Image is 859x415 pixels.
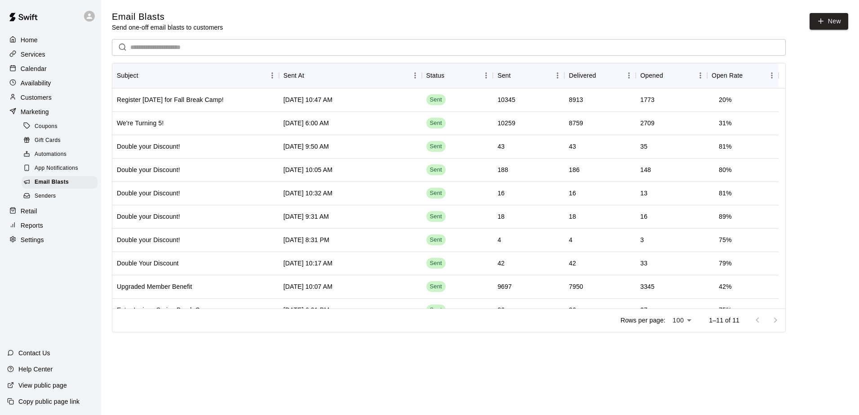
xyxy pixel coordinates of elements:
span: Sent [426,306,446,314]
div: 9697 [497,282,512,291]
div: Apr 30 2025, 10:05 AM [283,165,332,174]
div: 27 [640,305,647,314]
span: Sent [426,96,446,104]
button: Menu [694,69,707,82]
span: Email Blasts [35,178,69,187]
button: Sort [138,69,151,82]
p: Marketing [21,107,49,116]
div: Apr 30 2025, 9:50 AM [283,142,329,151]
p: Availability [21,79,51,88]
button: Sort [444,69,457,82]
a: Services [7,48,94,61]
button: Menu [765,69,779,82]
div: Open Rate [707,63,779,88]
div: Customers [7,91,94,104]
span: Sent [426,166,446,174]
td: 75 % [712,228,739,252]
div: We're Turning 5! [117,119,164,128]
div: Sep 5 2025, 10:47 AM [283,95,332,104]
a: Calendar [7,62,94,75]
div: Senders [22,190,97,203]
p: Send one-off email blasts to customers [112,23,223,32]
p: Customers [21,93,52,102]
td: 89 % [712,205,739,229]
div: 10345 [497,95,515,104]
a: Settings [7,233,94,247]
td: 31 % [712,111,739,135]
span: Sent [426,236,446,244]
p: Reports [21,221,43,230]
div: Upgraded Member Benefit [117,282,192,291]
button: Sort [743,69,755,82]
div: Sent At [283,63,304,88]
div: 42 [569,259,576,268]
div: Double your Discount! [117,142,180,151]
div: 18 [497,212,505,221]
div: 13 [640,189,647,198]
button: Menu [551,69,564,82]
p: View public page [18,381,67,390]
a: Marketing [7,105,94,119]
div: Reports [7,219,94,232]
div: Opened [640,63,663,88]
p: Services [21,50,45,59]
div: 10259 [497,119,515,128]
span: Gift Cards [35,136,61,145]
span: Sent [426,189,446,198]
div: 4 [569,235,572,244]
span: Coupons [35,122,58,131]
div: 36 [569,305,576,314]
a: Email Blasts [22,176,101,190]
td: 80 % [712,158,739,182]
div: Double your Discount! [117,165,180,174]
td: 20 % [712,88,739,112]
div: 33 [640,259,647,268]
div: 18 [569,212,576,221]
div: Double Your Discount [117,259,179,268]
div: 186 [569,165,580,174]
a: New [810,13,848,30]
div: Apr 29 2025, 8:31 PM [283,235,329,244]
button: Menu [266,69,279,82]
div: Subject [112,63,279,88]
div: 42 [497,259,505,268]
p: Contact Us [18,349,50,358]
div: 3345 [640,282,655,291]
div: Extra Innings Spring Break Camp [117,305,212,314]
button: Menu [622,69,636,82]
span: Sent [426,259,446,268]
div: Email Blasts [22,176,97,189]
div: Sent At [279,63,422,88]
div: 3 [640,235,644,244]
td: 42 % [712,275,739,299]
div: 16 [640,212,647,221]
p: Help Center [18,365,53,374]
div: 36 [497,305,505,314]
button: Sort [304,69,317,82]
div: App Notifications [22,162,97,175]
p: Copy public page link [18,397,80,406]
div: Opened [636,63,707,88]
div: Apr 11 2025, 10:07 AM [283,282,332,291]
div: Gift Cards [22,134,97,147]
a: Retail [7,204,94,218]
div: Coupons [22,120,97,133]
div: 16 [569,189,576,198]
a: Home [7,33,94,47]
div: Double your Discount! [117,189,180,198]
span: Sent [426,119,446,128]
div: Double your Discount! [117,235,180,244]
span: Sent [426,142,446,151]
td: 81 % [712,181,739,205]
td: 81 % [712,135,739,159]
div: Apr 30 2025, 10:32 AM [283,189,332,198]
p: 1–11 of 11 [709,316,739,325]
div: Aug 13 2025, 6:00 AM [283,119,329,128]
h5: Email Blasts [112,11,223,23]
td: 79 % [712,252,739,275]
button: Menu [479,69,493,82]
